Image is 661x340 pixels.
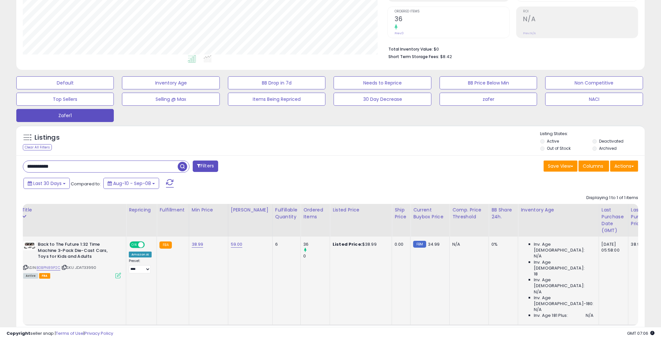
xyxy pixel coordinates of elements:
[599,146,617,151] label: Archived
[413,207,447,220] div: Current Buybox Price
[130,242,138,248] span: ON
[545,76,643,89] button: Non Competitive
[602,241,623,253] div: [DATE] 05:58:00
[333,241,362,247] b: Listed Price:
[540,131,645,137] p: Listing States:
[7,330,30,336] strong: Copyright
[440,76,537,89] button: BB Price Below Min
[521,207,596,213] div: Inventory Age
[534,277,593,289] span: Inv. Age [DEMOGRAPHIC_DATA]:
[610,161,638,172] button: Actions
[35,133,60,142] h5: Listings
[545,93,643,106] button: NACI
[395,10,509,13] span: Ordered Items
[122,76,219,89] button: Inventory Age
[33,180,62,187] span: Last 30 Days
[534,253,542,259] span: N/A
[122,93,219,106] button: Selling @ Max
[159,207,186,213] div: Fulfillment
[16,109,114,122] button: Zafer1
[523,10,638,13] span: ROI
[228,93,325,106] button: Items Being Repriced
[523,15,638,24] h2: N/A
[231,207,270,213] div: [PERSON_NAME]
[228,76,325,89] button: BB Drop in 7d
[16,93,114,106] button: Top Sellers
[583,163,603,169] span: Columns
[333,241,387,247] div: $38.99
[578,161,609,172] button: Columns
[534,259,593,271] span: Inv. Age [DEMOGRAPHIC_DATA]:
[395,207,408,220] div: Ship Price
[544,161,578,172] button: Save View
[23,241,121,278] div: ASIN:
[103,178,159,189] button: Aug-10 - Sep-08
[23,178,70,189] button: Last 30 Days
[534,295,593,307] span: Inv. Age [DEMOGRAPHIC_DATA]-180:
[84,330,113,336] a: Privacy Policy
[440,54,452,60] span: $8.42
[428,241,440,247] span: 34.99
[452,207,486,220] div: Comp. Price Threshold
[523,31,536,35] small: Prev: N/A
[144,242,154,248] span: OFF
[129,259,152,273] div: Preset:
[275,241,295,247] div: 6
[192,241,203,248] a: 38.99
[159,241,172,249] small: FBA
[23,241,36,250] img: 41-jYWnA9PL._SL40_.jpg
[534,241,593,253] span: Inv. Age [DEMOGRAPHIC_DATA]:
[534,313,568,318] span: Inv. Age 181 Plus:
[452,241,484,247] div: N/A
[37,265,60,270] a: B0BPN89P2C
[61,265,97,270] span: | SKU: JDAT33990
[113,180,151,187] span: Aug-10 - Sep-08
[547,146,571,151] label: Out of Stock
[71,181,101,187] span: Compared to:
[303,207,327,220] div: Ordered Items
[413,241,426,248] small: FBM
[586,195,638,201] div: Displaying 1 to 1 of 1 items
[395,31,404,35] small: Prev: 0
[16,76,114,89] button: Default
[192,207,225,213] div: Min Price
[395,15,509,24] h2: 36
[491,207,515,220] div: BB Share 24h.
[303,241,330,247] div: 36
[7,331,113,337] div: seller snap | |
[129,252,152,257] div: Amazon AI
[388,45,633,53] li: $0
[333,207,389,213] div: Listed Price
[22,207,123,213] div: Title
[631,241,653,247] div: 38.99
[534,271,538,277] span: 18
[193,161,218,172] button: Filters
[23,273,38,279] span: All listings currently available for purchase on Amazon
[534,289,542,295] span: N/A
[388,54,439,59] b: Short Term Storage Fees:
[38,241,117,261] b: Back to The Future 1:32 Time Machine 3-Pack Die-Cast Cars, Toys for Kids and Adults
[534,307,542,313] span: N/A
[56,330,83,336] a: Terms of Use
[303,253,330,259] div: 0
[275,207,298,220] div: Fulfillable Quantity
[586,313,593,318] span: N/A
[631,207,655,227] div: Last Purchase Price
[547,138,559,144] label: Active
[231,241,243,248] a: 59.00
[39,273,50,279] span: FBA
[602,207,625,234] div: Last Purchase Date (GMT)
[334,93,431,106] button: 30 Day Decrease
[627,330,654,336] span: 2025-10-10 07:06 GMT
[23,144,52,150] div: Clear All Filters
[395,241,405,247] div: 0.00
[129,207,154,213] div: Repricing
[388,46,433,52] b: Total Inventory Value:
[599,138,623,144] label: Deactivated
[491,241,513,247] div: 0%
[440,93,537,106] button: zafer
[334,76,431,89] button: Needs to Reprice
